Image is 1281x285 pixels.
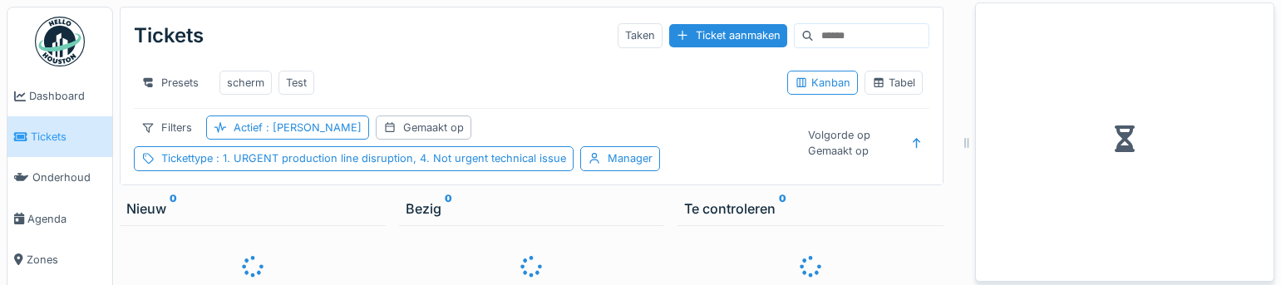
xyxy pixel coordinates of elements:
[263,121,362,134] span: : [PERSON_NAME]
[403,120,464,135] div: Gemaakt op
[126,199,379,219] div: Nieuw
[170,199,177,219] sup: 0
[35,17,85,66] img: Badge_color-CXgf-gQk.svg
[32,170,106,185] span: Onderhoud
[286,75,307,91] div: Test
[618,23,663,47] div: Taken
[234,120,362,135] div: Actief
[134,71,206,95] div: Presets
[213,152,566,165] span: : 1. URGENT production line disruption, 4. Not urgent technical issue
[872,75,915,91] div: Tabel
[795,75,850,91] div: Kanban
[27,211,106,227] span: Agenda
[27,252,106,268] span: Zones
[445,199,452,219] sup: 0
[7,157,112,198] a: Onderhoud
[134,115,200,140] div: Filters
[31,129,106,145] span: Tickets
[669,24,787,47] div: Ticket aanmaken
[227,75,264,91] div: scherm
[7,199,112,239] a: Agenda
[779,199,786,219] sup: 0
[134,14,204,57] div: Tickets
[7,76,112,116] a: Dashboard
[7,116,112,157] a: Tickets
[7,239,112,280] a: Zones
[608,150,653,166] div: Manager
[161,150,566,166] div: Tickettype
[801,123,901,163] div: Volgorde op Gemaakt op
[684,199,937,219] div: Te controleren
[406,199,658,219] div: Bezig
[29,88,106,104] span: Dashboard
